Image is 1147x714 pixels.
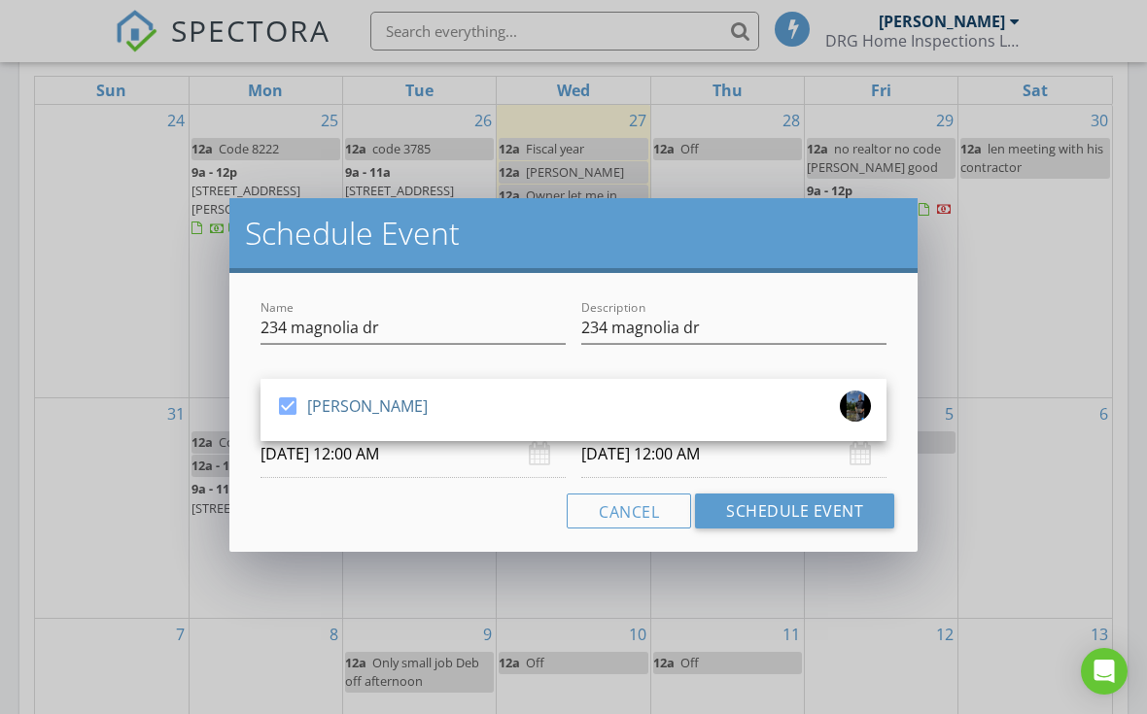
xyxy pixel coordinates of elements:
[307,391,428,422] div: [PERSON_NAME]
[581,430,886,478] input: Select date
[840,391,871,422] img: img_5605.png
[695,493,894,528] button: Schedule Event
[245,214,902,253] h2: Schedule Event
[261,430,566,478] input: Select date
[1081,648,1128,695] div: Open Intercom Messenger
[567,493,691,528] button: Cancel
